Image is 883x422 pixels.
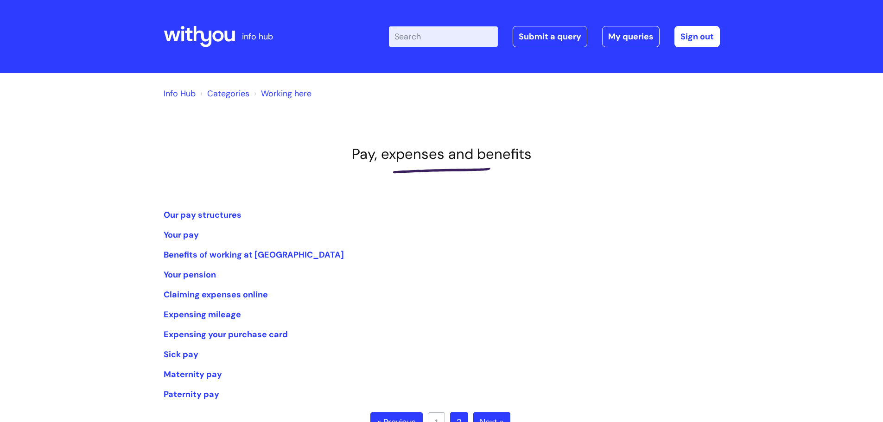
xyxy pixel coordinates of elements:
[164,349,198,360] a: Sick pay
[389,26,720,47] div: | -
[207,88,249,99] a: Categories
[164,209,241,220] a: Our pay structures
[164,269,216,280] a: Your pension
[164,369,222,380] a: Maternity pay
[164,145,720,163] h1: Pay, expenses and benefits
[261,88,311,99] a: Working here
[602,26,660,47] a: My queries
[164,329,288,340] a: Expensing your purchase card
[164,88,196,99] a: Info Hub
[252,86,311,101] li: Working here
[164,309,241,320] a: Expensing mileage
[164,249,344,260] a: Benefits of working at [GEOGRAPHIC_DATA]
[389,26,498,47] input: Search
[164,389,219,400] a: Paternity pay
[164,289,268,300] a: Claiming expenses online
[164,229,199,240] a: Your pay
[242,29,273,44] p: info hub
[674,26,720,47] a: Sign out
[513,26,587,47] a: Submit a query
[198,86,249,101] li: Solution home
